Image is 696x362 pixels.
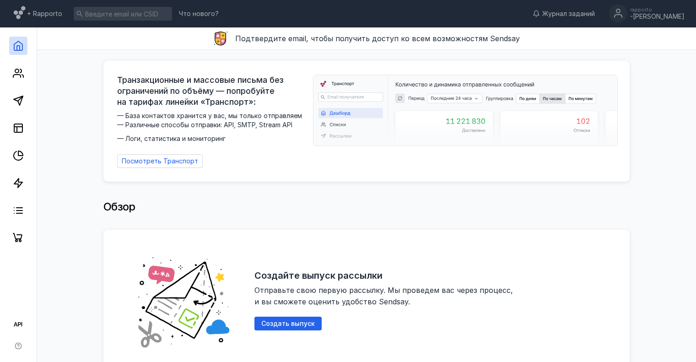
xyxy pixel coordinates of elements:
[313,75,617,146] img: dashboard-transport-banner
[630,13,685,21] div: -[PERSON_NAME]
[235,34,520,43] span: Подтвердите email, чтобы получить доступ ко всем возможностям Sendsay
[528,9,599,18] a: Журнал заданий
[14,5,62,23] a: + Rapporto
[542,9,595,18] span: Журнал заданий
[74,7,172,21] input: Введите email или CSID
[117,154,203,168] a: Посмотреть Транспорт
[261,320,315,328] span: Создать выпуск
[117,111,308,143] span: — База контактов хранится у вас, мы только отправляем — Различные способы отправки: API, SMTP, St...
[103,200,135,213] span: Обзор
[117,75,308,108] span: Транзакционные и массовые письма без ограничений по объёму — попробуйте на тарифах линейки «Транс...
[174,11,223,17] a: Что нового?
[254,270,383,281] h2: Создайте выпуск рассылки
[122,157,198,165] span: Посмотреть Транспорт
[126,243,241,358] img: abd19fe006828e56528c6cd305e49c57.png
[254,286,515,306] span: Отправьте свою первую рассылку. Мы проведем вас через процесс, и вы сможете оценить удобство Send...
[630,7,685,12] div: rapporto
[27,9,62,18] span: + Rapporto
[179,11,219,17] span: Что нового?
[254,317,322,330] button: Создать выпуск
